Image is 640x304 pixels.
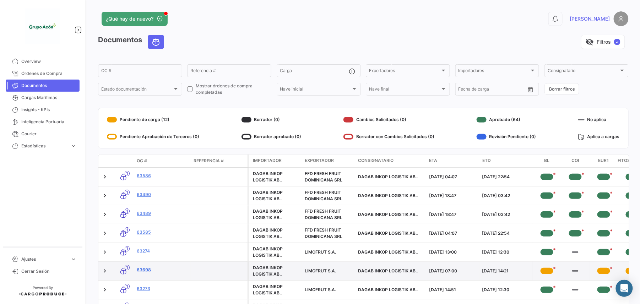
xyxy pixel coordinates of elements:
[125,246,130,251] span: 1
[253,265,299,277] div: DAGAB INKOP LOGISTIK AB..
[6,92,80,104] a: Cargas Marítimas
[358,193,418,198] span: DAGAB INKOP LOGISTIK AB..
[429,249,477,255] div: [DATE] 13:00
[544,83,579,95] button: Borrar filtros
[305,227,352,240] div: FFD FRESH FRUIT DOMINICANA SRL
[614,11,629,26] img: placeholder-user.png
[548,69,619,74] span: Consignatario
[479,154,533,167] datatable-header-cell: ETD
[102,12,168,26] button: ¿Qué hay de nuevo?
[429,230,477,237] div: [DATE] 04:07
[358,212,418,217] span: DAGAB INKOP LOGISTIK AB..
[544,157,550,164] span: BL
[242,114,302,125] div: Borrador (0)
[482,174,530,180] div: [DATE] 22:54
[561,154,590,167] datatable-header-cell: COI
[570,15,610,22] span: [PERSON_NAME]
[125,171,130,176] span: 1
[614,39,620,45] span: ✓
[137,173,188,179] a: 63586
[482,157,491,164] span: ETD
[101,192,108,199] a: Expand/Collapse Row
[482,268,530,274] div: [DATE] 14:21
[358,174,418,179] span: DAGAB INKOP LOGISTIK AB..
[459,88,471,93] input: Desde
[125,227,130,233] span: 1
[21,82,77,89] span: Documentos
[482,230,530,237] div: [DATE] 22:54
[477,114,536,125] div: Aprobado (64)
[21,268,77,275] span: Cerrar Sesión
[134,155,191,167] datatable-header-cell: OC #
[113,158,134,164] datatable-header-cell: Modo de Transporte
[358,249,418,255] span: DAGAB INKOP LOGISTIK AB..
[616,280,633,297] div: Abrir Intercom Messenger
[581,35,625,49] button: visibility_offFiltros✓
[426,154,479,167] datatable-header-cell: ETA
[25,9,60,44] img: 1f3d66c5-6a2d-4a07-a58d-3a8e9bbc88ff.jpeg
[101,88,173,93] span: Estado documentación
[125,208,130,214] span: 1
[6,55,80,67] a: Overview
[249,154,302,167] datatable-header-cell: Importador
[101,211,108,218] a: Expand/Collapse Row
[6,104,80,116] a: Insights - KPIs
[148,35,164,49] button: Ocean
[429,268,477,274] div: [DATE] 07:00
[590,154,618,167] datatable-header-cell: EUR1
[6,67,80,80] a: Órdenes de Compra
[482,192,530,199] div: [DATE] 03:42
[137,210,188,217] a: 63489
[429,157,437,164] span: ETA
[578,131,620,142] div: Aplica a cargas
[21,119,77,125] span: Inteligencia Portuaria
[369,88,440,93] span: Nave final
[21,143,67,149] span: Estadísticas
[70,143,77,149] span: expand_more
[578,114,620,125] div: No aplica
[98,35,166,49] h3: Documentos
[358,268,418,273] span: DAGAB INKOP LOGISTIK AB..
[429,287,477,293] div: [DATE] 14:51
[305,268,352,274] div: LIMOFRUT S.A.
[21,94,77,101] span: Cargas Marítimas
[242,131,302,142] div: Borrador aprobado (0)
[137,286,188,292] a: 63273
[194,158,224,164] span: Referencia #
[253,157,282,164] span: Importador
[21,107,77,113] span: Insights - KPIs
[305,208,352,221] div: FFD FRESH FRUIT DOMINICANA SRL
[101,249,108,256] a: Expand/Collapse Row
[343,131,434,142] div: Borrador con Cambios Solicitados (0)
[21,70,77,77] span: Órdenes de Compra
[21,58,77,65] span: Overview
[125,284,130,289] span: 1
[21,131,77,137] span: Courier
[6,80,80,92] a: Documentos
[70,256,77,262] span: expand_more
[355,154,426,167] datatable-header-cell: Consignatario
[305,287,352,293] div: LIMOFRUT S.A.
[253,246,299,259] div: DAGAB INKOP LOGISTIK AB..
[125,265,130,270] span: 1
[253,283,299,296] div: DAGAB INKOP LOGISTIK AB..
[137,158,147,164] span: OC #
[137,191,188,198] a: 63490
[21,256,67,262] span: Ajustes
[253,170,299,183] div: DAGAB INKOP LOGISTIK AB..
[107,114,199,125] div: Pendiente de carga (12)
[358,287,418,292] span: DAGAB INKOP LOGISTIK AB..
[429,192,477,199] div: [DATE] 18:47
[429,174,477,180] div: [DATE] 04:07
[6,128,80,140] a: Courier
[137,267,188,273] a: 63698
[305,157,334,164] span: Exportador
[482,287,530,293] div: [DATE] 12:30
[482,249,530,255] div: [DATE] 12:30
[369,69,440,74] span: Exportadores
[6,116,80,128] a: Inteligencia Portuaria
[476,88,508,93] input: Hasta
[253,189,299,202] div: DAGAB INKOP LOGISTIK AB..
[106,15,153,22] span: ¿Qué hay de nuevo?
[280,88,351,93] span: Nave inicial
